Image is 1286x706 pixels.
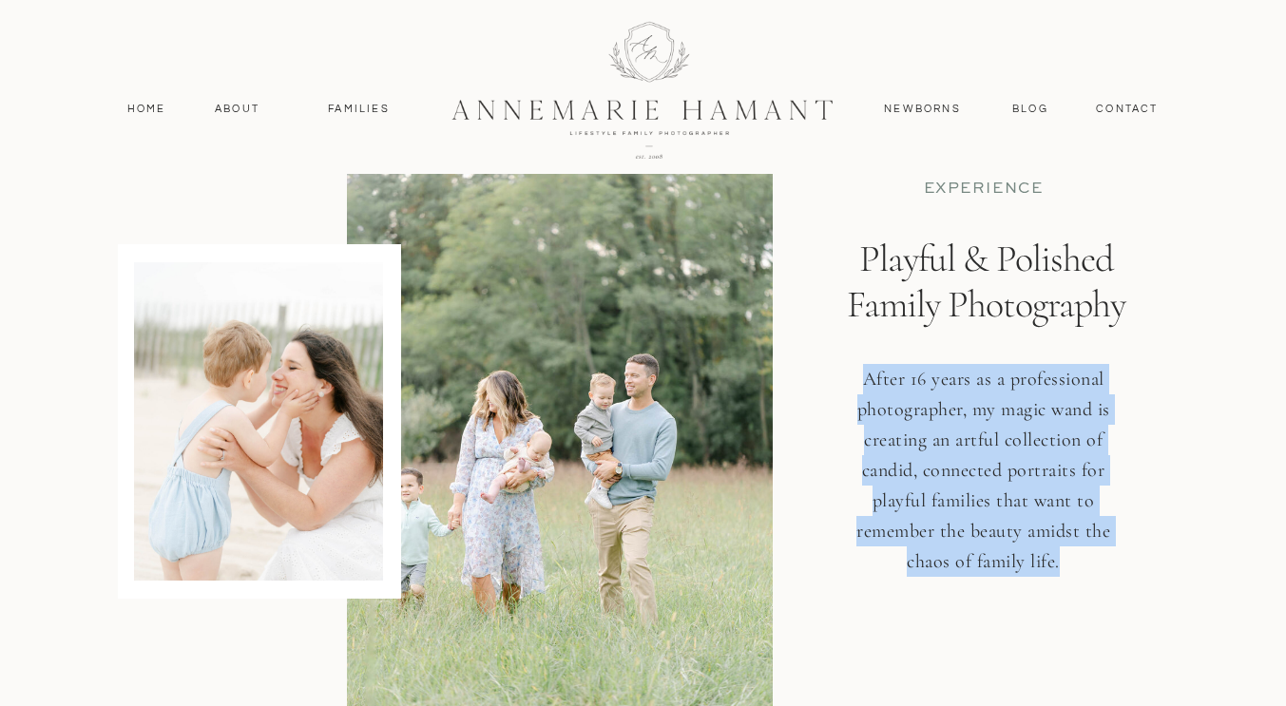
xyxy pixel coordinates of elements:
a: Blog [1008,101,1053,118]
p: EXPERIENCE [867,179,1101,199]
a: Home [119,101,175,118]
a: contact [1086,101,1169,118]
h1: Playful & Polished Family Photography [832,236,1142,409]
a: Families [317,101,402,118]
h3: After 16 years as a professional photographer, my magic wand is creating an artful collection of ... [844,364,1123,608]
a: About [210,101,265,118]
a: Newborns [877,101,969,118]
